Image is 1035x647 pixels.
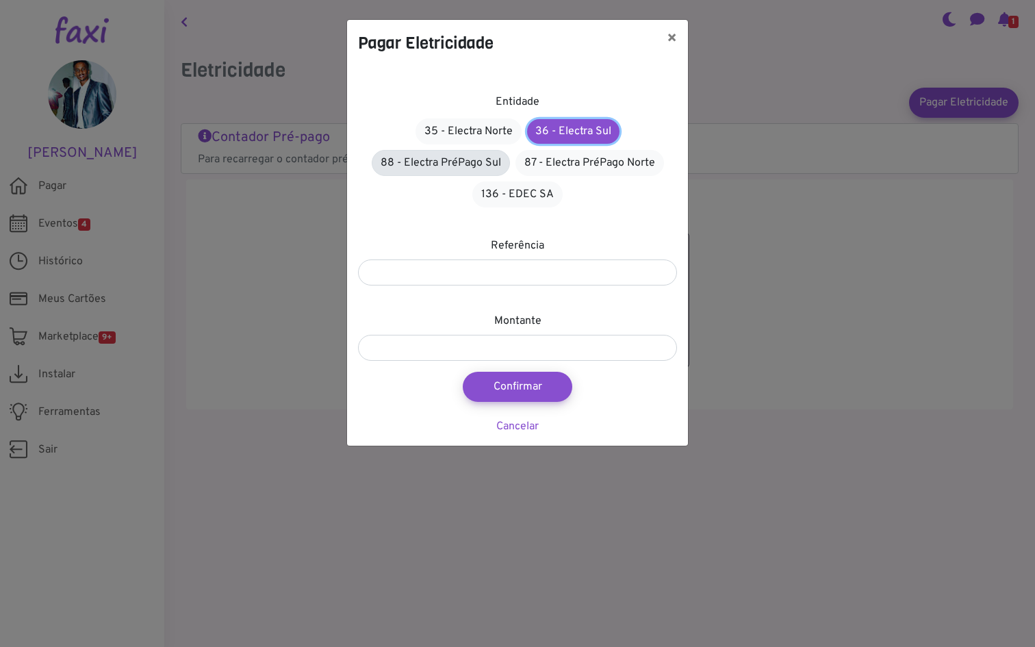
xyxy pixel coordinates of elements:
a: 88 - Electra PréPago Sul [372,150,510,176]
h4: Pagar Eletricidade [358,31,494,55]
button: Confirmar [463,372,572,402]
a: 36 - Electra Sul [527,119,619,144]
a: 87 - Electra PréPago Norte [515,150,664,176]
a: 136 - EDEC SA [472,181,563,207]
a: 35 - Electra Norte [416,118,522,144]
label: Entidade [496,94,539,110]
button: × [656,20,688,58]
label: Referência [491,238,544,254]
label: Montante [494,313,541,329]
a: Cancelar [496,420,539,433]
